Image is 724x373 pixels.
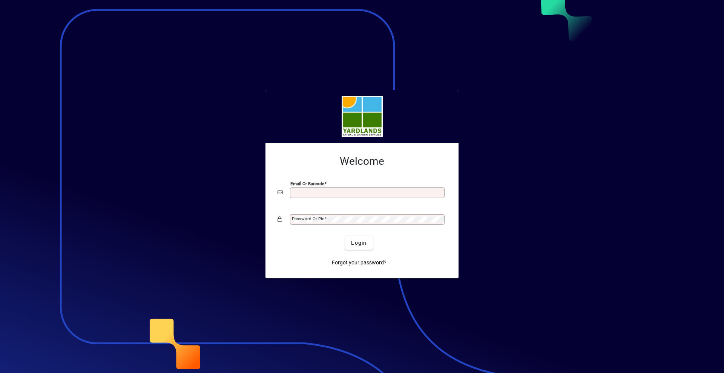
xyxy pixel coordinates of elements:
[292,216,324,221] mat-label: Password or Pin
[351,239,367,247] span: Login
[278,155,446,168] h2: Welcome
[290,181,324,186] mat-label: Email or Barcode
[332,259,387,267] span: Forgot your password?
[345,236,373,250] button: Login
[329,256,390,269] a: Forgot your password?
